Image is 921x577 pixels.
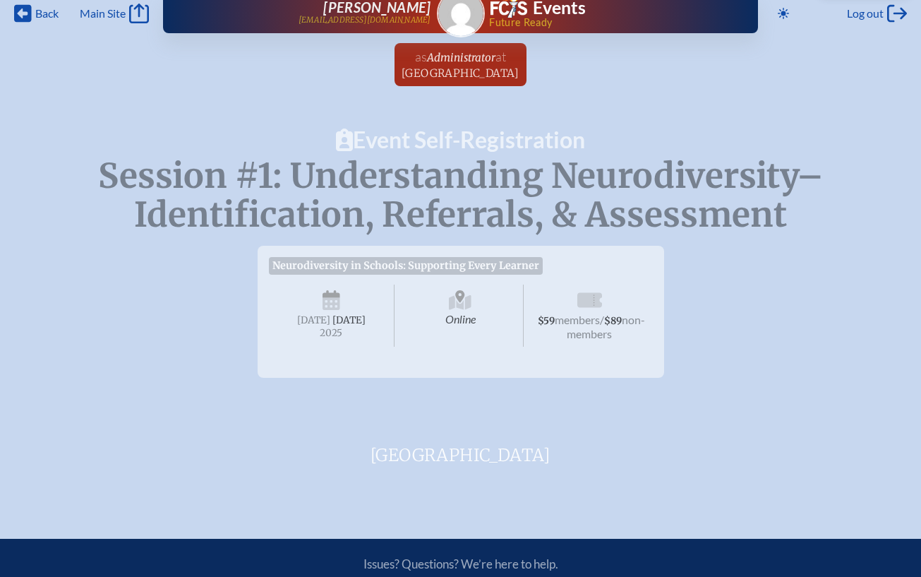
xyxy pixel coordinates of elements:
span: Main Site [80,6,126,20]
span: Back [35,6,59,20]
span: Neurodiversity in Schools: Supporting Every Learner [269,257,543,274]
span: Administrator [427,51,495,64]
p: Issues? Questions? We’re here to help. [212,557,709,571]
span: [GEOGRAPHIC_DATA] [235,440,687,468]
span: non-members [567,313,645,340]
p: Session #1: Understanding Neurodiversity–Identification, Referrals, & Assessment [88,157,833,234]
span: 2025 [280,328,383,338]
span: Log out [847,6,884,20]
span: Future Ready [489,18,713,28]
span: $89 [604,315,622,327]
span: [GEOGRAPHIC_DATA] [402,66,519,80]
span: at [495,49,506,64]
span: Online [397,285,524,347]
a: Main Site [80,4,149,23]
span: [DATE] [332,314,366,326]
span: members [555,313,600,326]
span: [DATE] [297,314,330,326]
span: as [415,49,427,64]
span: $59 [538,315,555,327]
a: asAdministratorat[GEOGRAPHIC_DATA] [396,43,525,86]
p: [EMAIL_ADDRESS][DOMAIN_NAME] [299,16,431,25]
span: / [600,313,604,326]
